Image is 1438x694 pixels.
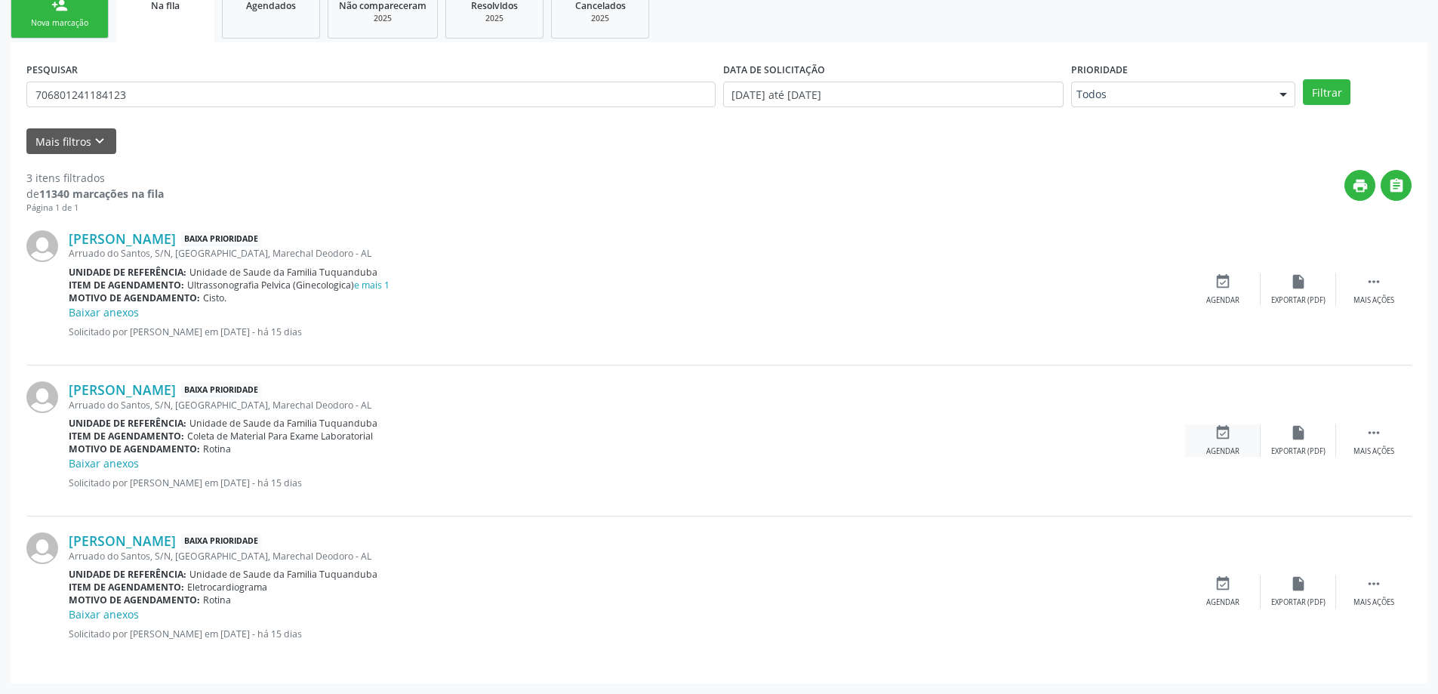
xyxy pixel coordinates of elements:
[189,568,377,581] span: Unidade de Saude da Familia Tuquanduba
[69,550,1185,563] div: Arruado do Santos, S/N, [GEOGRAPHIC_DATA], Marechal Deodoro - AL
[187,430,373,443] span: Coleta de Material Para Exame Laboratorial
[69,417,186,430] b: Unidade de referência:
[1271,295,1326,306] div: Exportar (PDF)
[1215,575,1231,592] i: event_available
[1206,446,1239,457] div: Agendar
[69,325,1185,338] p: Solicitado por [PERSON_NAME] em [DATE] - há 15 dias
[1290,424,1307,441] i: insert_drive_file
[1344,170,1375,201] button: print
[723,58,825,82] label: DATA DE SOLICITAÇÃO
[1271,597,1326,608] div: Exportar (PDF)
[203,291,226,304] span: Cisto.
[1353,597,1394,608] div: Mais ações
[723,82,1064,107] input: Selecione um intervalo
[1352,177,1369,194] i: print
[187,279,390,291] span: Ultrassonografia Pelvica (Ginecologica)
[1353,446,1394,457] div: Mais ações
[69,443,200,455] b: Motivo de agendamento:
[39,187,164,201] strong: 11340 marcações na fila
[69,581,184,594] b: Item de agendamento:
[1071,58,1128,82] label: Prioridade
[339,13,426,24] div: 2025
[181,382,261,398] span: Baixa Prioridade
[1271,446,1326,457] div: Exportar (PDF)
[69,399,1185,412] div: Arruado do Santos, S/N, [GEOGRAPHIC_DATA], Marechal Deodoro - AL
[69,381,176,398] a: [PERSON_NAME]
[69,430,184,443] b: Item de agendamento:
[69,477,1185,489] p: Solicitado por [PERSON_NAME] em [DATE] - há 15 dias
[1215,273,1231,290] i: event_available
[26,82,716,107] input: Nome, CNS
[26,230,58,262] img: img
[69,532,176,549] a: [PERSON_NAME]
[26,532,58,564] img: img
[69,230,176,247] a: [PERSON_NAME]
[26,128,116,155] button: Mais filtroskeyboard_arrow_down
[1366,424,1382,441] i: 
[22,17,97,29] div: Nova marcação
[1290,273,1307,290] i: insert_drive_file
[354,279,390,291] a: e mais 1
[1388,177,1405,194] i: 
[26,202,164,214] div: Página 1 de 1
[69,568,186,581] b: Unidade de referência:
[91,133,108,150] i: keyboard_arrow_down
[69,266,186,279] b: Unidade de referência:
[189,266,377,279] span: Unidade de Saude da Familia Tuquanduba
[203,443,231,455] span: Rotina
[26,170,164,186] div: 3 itens filtrados
[26,186,164,202] div: de
[69,594,200,606] b: Motivo de agendamento:
[1215,424,1231,441] i: event_available
[26,58,78,82] label: PESQUISAR
[562,13,638,24] div: 2025
[69,628,1185,640] p: Solicitado por [PERSON_NAME] em [DATE] - há 15 dias
[457,13,532,24] div: 2025
[187,581,267,594] span: Eletrocardiograma
[69,305,139,319] a: Baixar anexos
[69,247,1185,260] div: Arruado do Santos, S/N, [GEOGRAPHIC_DATA], Marechal Deodoro - AL
[181,533,261,549] span: Baixa Prioridade
[1076,87,1264,102] span: Todos
[203,594,231,606] span: Rotina
[1303,79,1350,105] button: Filtrar
[69,291,200,304] b: Motivo de agendamento:
[1206,597,1239,608] div: Agendar
[1366,575,1382,592] i: 
[1353,295,1394,306] div: Mais ações
[1381,170,1412,201] button: 
[189,417,377,430] span: Unidade de Saude da Familia Tuquanduba
[69,279,184,291] b: Item de agendamento:
[181,231,261,247] span: Baixa Prioridade
[26,381,58,413] img: img
[1290,575,1307,592] i: insert_drive_file
[69,607,139,622] a: Baixar anexos
[1206,295,1239,306] div: Agendar
[1366,273,1382,290] i: 
[69,456,139,470] a: Baixar anexos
